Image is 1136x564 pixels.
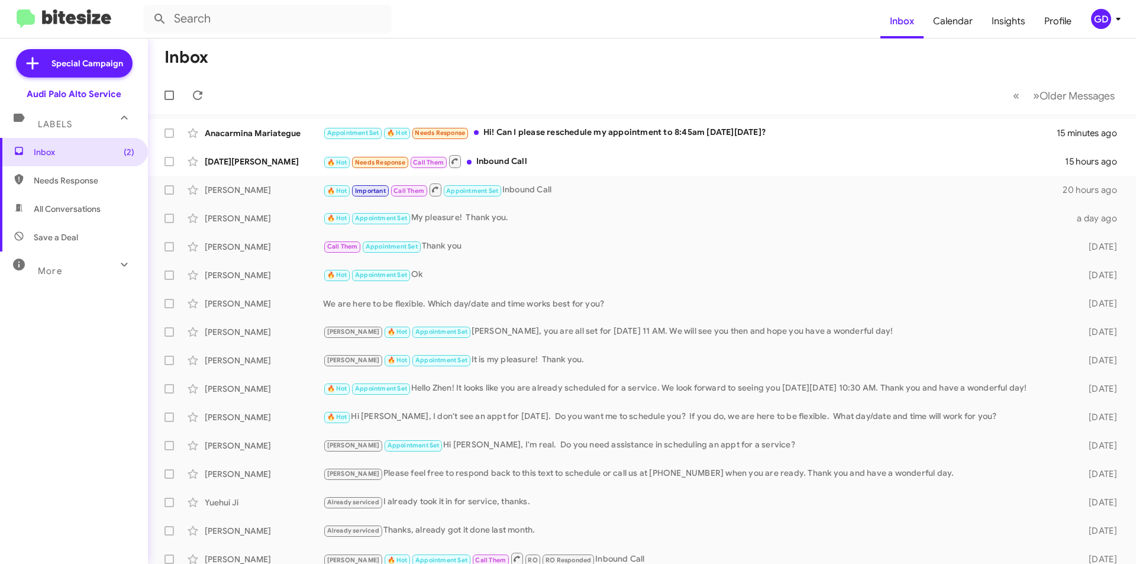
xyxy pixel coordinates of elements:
[366,243,418,250] span: Appointment Set
[355,187,386,195] span: Important
[124,146,134,158] span: (2)
[388,328,408,336] span: 🔥 Hot
[34,203,101,215] span: All Conversations
[388,356,408,364] span: 🔥 Hot
[205,383,323,395] div: [PERSON_NAME]
[1070,383,1127,395] div: [DATE]
[355,214,407,222] span: Appointment Set
[327,441,380,449] span: [PERSON_NAME]
[1070,269,1127,281] div: [DATE]
[924,4,982,38] span: Calendar
[205,525,323,537] div: [PERSON_NAME]
[143,5,392,33] input: Search
[393,187,424,195] span: Call Them
[327,214,347,222] span: 🔥 Hot
[1057,127,1127,139] div: 15 minutes ago
[34,175,134,186] span: Needs Response
[323,211,1070,225] div: My pleasure! Thank you.
[415,356,467,364] span: Appointment Set
[1070,298,1127,310] div: [DATE]
[205,411,323,423] div: [PERSON_NAME]
[413,159,444,166] span: Call Them
[327,527,379,534] span: Already serviced
[323,467,1070,481] div: Please feel free to respond back to this text to schedule or call us at [PHONE_NUMBER] when you a...
[388,441,440,449] span: Appointment Set
[205,298,323,310] div: [PERSON_NAME]
[323,495,1070,509] div: I already took it in for service, thanks.
[546,556,591,564] span: RO Responded
[323,182,1063,197] div: Inbound Call
[1006,83,1027,108] button: Previous
[327,356,380,364] span: [PERSON_NAME]
[205,184,323,196] div: [PERSON_NAME]
[528,556,537,564] span: RO
[327,159,347,166] span: 🔥 Hot
[205,468,323,480] div: [PERSON_NAME]
[1035,4,1081,38] a: Profile
[205,127,323,139] div: Anacarmina Mariategue
[323,439,1070,452] div: Hi [PERSON_NAME], I'm real. Do you need assistance in scheduling an appt for a service?
[880,4,924,38] a: Inbox
[323,382,1070,395] div: Hello Zhen! It looks like you are already scheduled for a service. We look forward to seeing you ...
[34,146,134,158] span: Inbox
[205,241,323,253] div: [PERSON_NAME]
[355,159,405,166] span: Needs Response
[1070,411,1127,423] div: [DATE]
[164,48,208,67] h1: Inbox
[38,266,62,276] span: More
[205,212,323,224] div: [PERSON_NAME]
[1070,326,1127,338] div: [DATE]
[446,187,498,195] span: Appointment Set
[327,129,379,137] span: Appointment Set
[355,385,407,392] span: Appointment Set
[38,119,72,130] span: Labels
[323,524,1070,537] div: Thanks, already got it done last month.
[327,470,380,478] span: [PERSON_NAME]
[475,556,506,564] span: Call Them
[327,556,380,564] span: [PERSON_NAME]
[327,243,358,250] span: Call Them
[1065,156,1127,167] div: 15 hours ago
[1070,497,1127,508] div: [DATE]
[16,49,133,78] a: Special Campaign
[1006,83,1122,108] nav: Page navigation example
[205,354,323,366] div: [PERSON_NAME]
[1063,184,1127,196] div: 20 hours ago
[205,497,323,508] div: Yuehui Ji
[323,325,1070,339] div: [PERSON_NAME], you are all set for [DATE] 11 AM. We will see you then and hope you have a wonderf...
[415,556,467,564] span: Appointment Set
[205,269,323,281] div: [PERSON_NAME]
[323,268,1070,282] div: Ok
[1040,89,1115,102] span: Older Messages
[34,231,78,243] span: Save a Deal
[1033,88,1040,103] span: »
[1013,88,1019,103] span: «
[323,298,1070,310] div: We are here to be flexible. Which day/date and time works best for you?
[327,328,380,336] span: [PERSON_NAME]
[1070,468,1127,480] div: [DATE]
[982,4,1035,38] a: Insights
[388,556,408,564] span: 🔥 Hot
[323,410,1070,424] div: Hi [PERSON_NAME], I don't see an appt for [DATE]. Do you want me to schedule you? If you do, we a...
[415,328,467,336] span: Appointment Set
[327,413,347,421] span: 🔥 Hot
[1070,241,1127,253] div: [DATE]
[327,271,347,279] span: 🔥 Hot
[51,57,123,69] span: Special Campaign
[1070,440,1127,452] div: [DATE]
[1070,525,1127,537] div: [DATE]
[323,240,1070,253] div: Thank you
[205,326,323,338] div: [PERSON_NAME]
[205,440,323,452] div: [PERSON_NAME]
[323,154,1065,169] div: Inbound Call
[355,271,407,279] span: Appointment Set
[1081,9,1123,29] button: GD
[327,187,347,195] span: 🔥 Hot
[205,156,323,167] div: [DATE][PERSON_NAME]
[387,129,407,137] span: 🔥 Hot
[1091,9,1111,29] div: GD
[323,126,1057,140] div: Hi! Can I please reschedule my appointment to 8:45am [DATE][DATE]?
